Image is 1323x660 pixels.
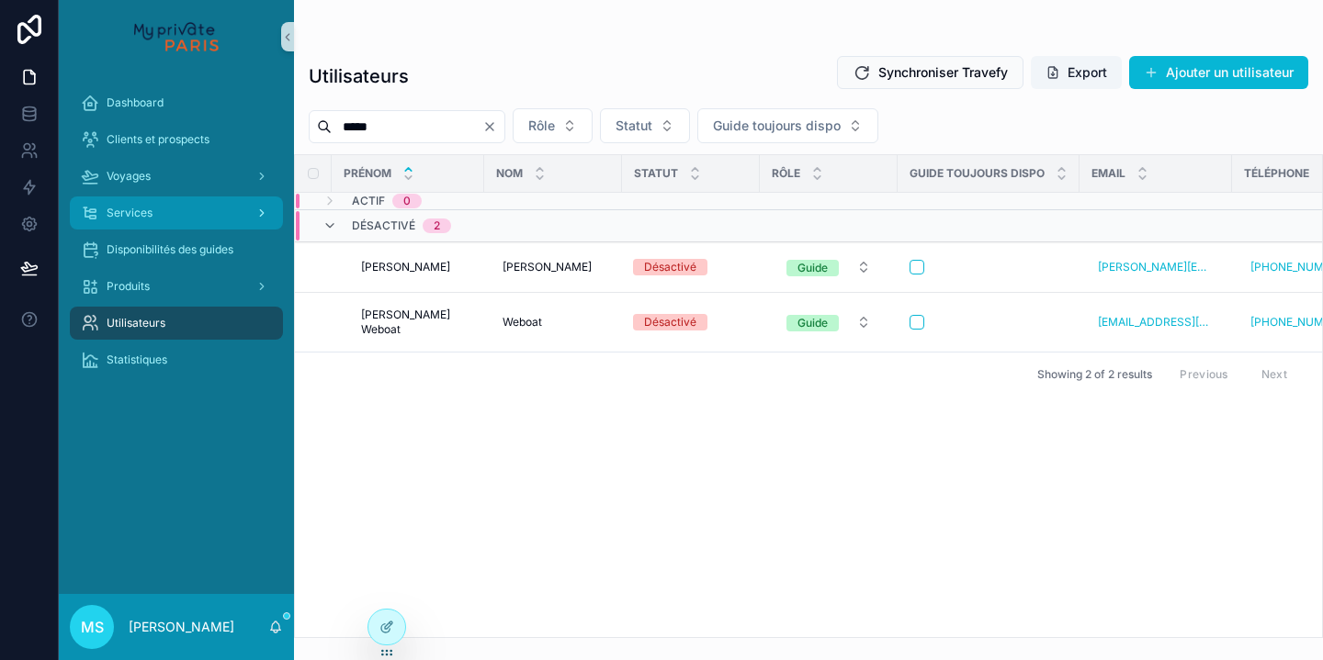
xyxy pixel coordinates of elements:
[352,194,385,208] span: Actif
[107,132,209,147] span: Clients et prospects
[1129,56,1308,89] button: Ajouter un utilisateur
[107,206,153,220] span: Services
[134,22,218,51] img: App logo
[772,251,886,284] button: Select Button
[361,260,450,274] span: [PERSON_NAME]
[644,314,696,330] div: Désactivé
[482,119,504,134] button: Clear
[713,117,841,135] span: Guide toujours dispo
[797,260,828,276] div: Guide
[1091,166,1125,181] span: Email
[70,343,283,376] a: Statistiques
[513,108,593,143] button: Select Button
[107,279,150,294] span: Produits
[1098,260,1214,274] a: [PERSON_NAME][EMAIL_ADDRESS][PERSON_NAME][PERSON_NAME][DOMAIN_NAME]
[528,117,555,135] span: Rôle
[107,352,167,367] span: Statistiques
[1244,166,1309,181] span: Téléphone
[361,308,466,337] span: [PERSON_NAME] Weboat
[129,618,234,636] p: [PERSON_NAME]
[634,166,678,181] span: Statut
[910,166,1045,181] span: Guide toujours dispo
[107,316,165,330] span: Utilisateurs
[107,169,151,184] span: Voyages
[837,56,1023,89] button: Synchroniser Travefy
[352,218,415,233] span: Désactivé
[503,260,592,274] span: [PERSON_NAME]
[344,166,391,181] span: Prénom
[600,108,690,143] button: Select Button
[70,196,283,229] a: Services
[107,95,164,110] span: Dashboard
[70,86,283,119] a: Dashboard
[772,306,886,339] button: Select Button
[70,233,283,266] a: Disponibilités des guides
[70,123,283,156] a: Clients et prospects
[644,259,696,275] div: Désactivé
[697,108,878,143] button: Select Button
[1098,315,1214,330] a: [EMAIL_ADDRESS][DOMAIN_NAME]
[81,616,104,638] span: MS
[70,270,283,303] a: Produits
[503,315,542,330] span: Weboat
[309,63,409,89] h1: Utilisateurs
[70,307,283,340] a: Utilisateurs
[403,194,411,208] div: 0
[70,160,283,193] a: Voyages
[496,166,523,181] span: Nom
[616,117,652,135] span: Statut
[434,218,440,233] div: 2
[59,73,294,400] div: scrollable content
[797,315,828,331] div: Guide
[1031,56,1122,89] button: Export
[1037,367,1152,382] span: Showing 2 of 2 results
[107,242,233,257] span: Disponibilités des guides
[772,166,800,181] span: Rôle
[878,63,1008,82] span: Synchroniser Travefy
